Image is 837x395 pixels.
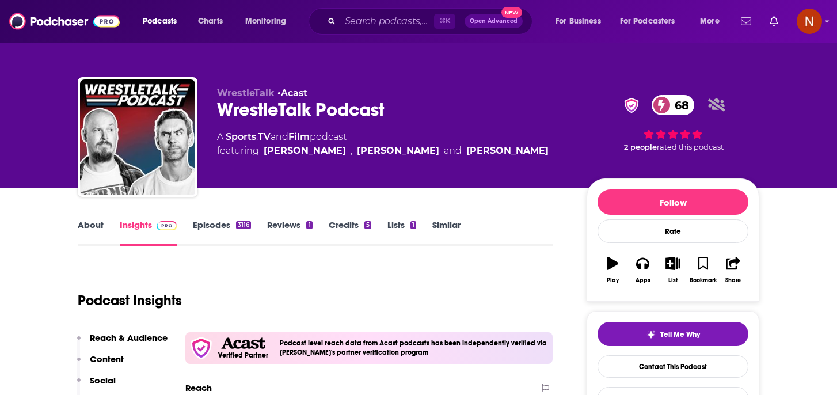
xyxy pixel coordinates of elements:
[78,219,104,246] a: About
[90,354,124,364] p: Content
[90,332,168,343] p: Reach & Audience
[277,88,307,98] span: •
[190,337,212,359] img: verfied icon
[663,95,695,115] span: 68
[280,339,548,356] h4: Podcast level reach data from Acast podcasts has been independently verified via [PERSON_NAME]'s ...
[598,355,748,378] a: Contact This Podcast
[797,9,822,34] span: Logged in as AdelNBM
[718,249,748,291] button: Share
[658,249,688,291] button: List
[319,8,543,35] div: Search podcasts, credits, & more...
[501,7,522,18] span: New
[466,144,549,158] a: Laurie Blake
[410,221,416,229] div: 1
[607,277,619,284] div: Play
[668,277,678,284] div: List
[191,12,230,31] a: Charts
[646,330,656,339] img: tell me why sparkle
[218,352,268,359] h5: Verified Partner
[120,219,177,246] a: InsightsPodchaser Pro
[465,14,523,28] button: Open AdvancedNew
[797,9,822,34] img: User Profile
[636,277,650,284] div: Apps
[198,13,223,29] span: Charts
[556,13,601,29] span: For Business
[245,13,286,29] span: Monitoring
[627,249,657,291] button: Apps
[690,277,717,284] div: Bookmark
[256,131,258,142] span: ,
[237,12,301,31] button: open menu
[288,131,310,142] a: Film
[340,12,434,31] input: Search podcasts, credits, & more...
[77,354,124,375] button: Content
[434,14,455,29] span: ⌘ K
[217,130,549,158] div: A podcast
[143,13,177,29] span: Podcasts
[221,337,265,350] img: Acast
[692,12,734,31] button: open menu
[9,10,120,32] img: Podchaser - Follow, Share and Rate Podcasts
[598,189,748,215] button: Follow
[306,221,312,229] div: 1
[78,292,182,309] h1: Podcast Insights
[736,12,756,31] a: Show notifications dropdown
[547,12,615,31] button: open menu
[135,12,192,31] button: open menu
[264,144,346,158] a: Oli Kawaii
[470,18,518,24] span: Open Advanced
[193,219,251,246] a: Episodes3116
[77,332,168,354] button: Reach & Audience
[700,13,720,29] span: More
[598,219,748,243] div: Rate
[660,330,700,339] span: Tell Me Why
[387,219,416,246] a: Lists1
[598,249,627,291] button: Play
[432,219,461,246] a: Similar
[329,219,371,246] a: Credits5
[598,322,748,346] button: tell me why sparkleTell Me Why
[217,88,275,98] span: WrestleTalk
[612,12,692,31] button: open menu
[351,144,352,158] span: ,
[90,375,116,386] p: Social
[657,143,724,151] span: rated this podcast
[217,144,549,158] span: featuring
[185,382,212,393] h2: Reach
[444,144,462,158] span: and
[765,12,783,31] a: Show notifications dropdown
[621,98,642,113] img: verified Badge
[688,249,718,291] button: Bookmark
[157,221,177,230] img: Podchaser Pro
[226,131,256,142] a: Sports
[258,131,271,142] a: TV
[797,9,822,34] button: Show profile menu
[652,95,695,115] a: 68
[236,221,251,229] div: 3116
[271,131,288,142] span: and
[80,79,195,195] img: WrestleTalk Podcast
[620,13,675,29] span: For Podcasters
[587,88,759,159] div: verified Badge68 2 peoplerated this podcast
[267,219,312,246] a: Reviews1
[364,221,371,229] div: 5
[725,277,741,284] div: Share
[624,143,657,151] span: 2 people
[281,88,307,98] a: Acast
[357,144,439,158] a: Luke Owen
